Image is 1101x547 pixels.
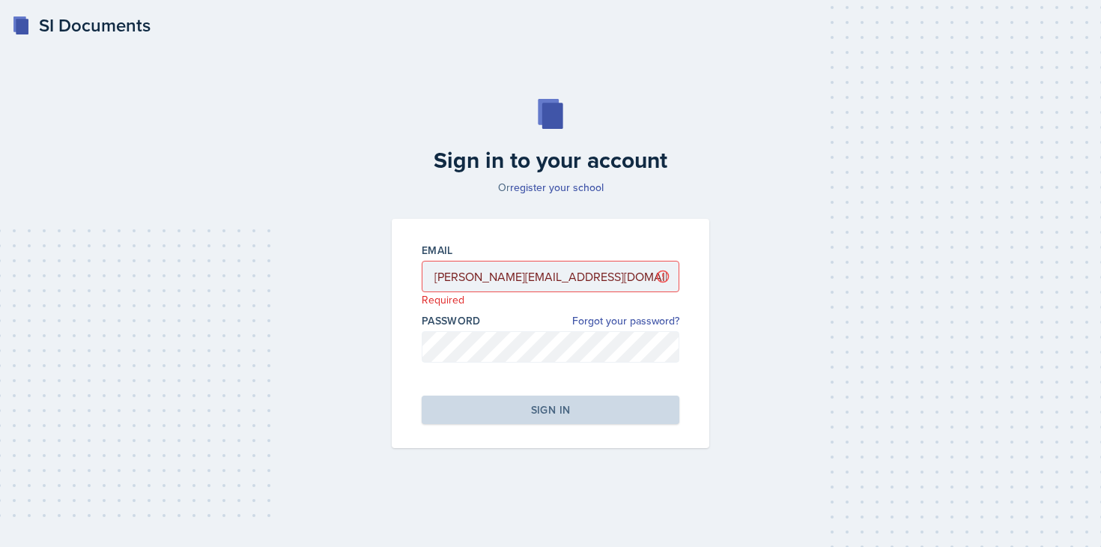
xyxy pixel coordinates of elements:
[12,12,151,39] a: SI Documents
[422,292,679,307] p: Required
[531,402,570,417] div: Sign in
[572,313,679,329] a: Forgot your password?
[422,313,481,328] label: Password
[383,180,718,195] p: Or
[422,261,679,292] input: Email
[383,147,718,174] h2: Sign in to your account
[510,180,604,195] a: register your school
[422,396,679,424] button: Sign in
[422,243,453,258] label: Email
